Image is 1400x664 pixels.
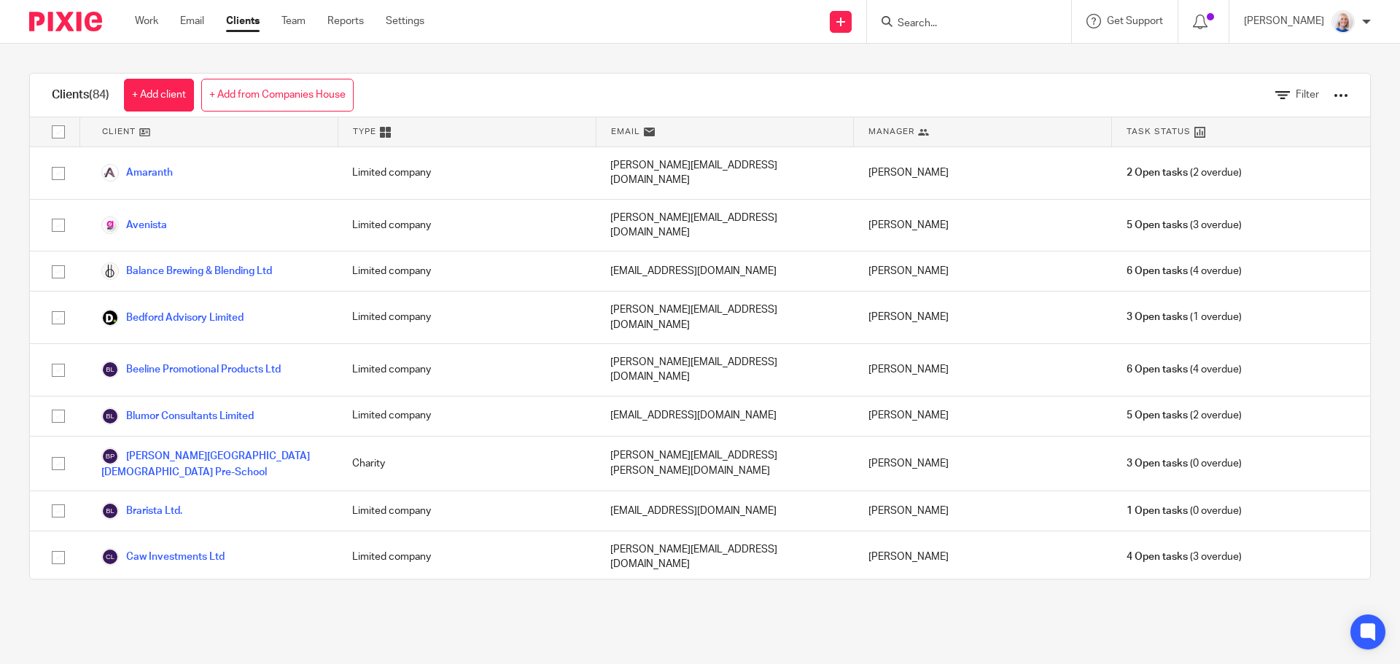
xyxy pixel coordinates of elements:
[338,491,596,531] div: Limited company
[338,292,596,343] div: Limited company
[327,14,364,28] a: Reports
[338,397,596,436] div: Limited company
[52,87,109,103] h1: Clients
[101,164,119,181] img: Logo.png
[102,125,136,138] span: Client
[135,14,158,28] a: Work
[101,262,272,280] a: Balance Brewing & Blending Ltd
[596,251,854,291] div: [EMAIL_ADDRESS][DOMAIN_NAME]
[596,292,854,343] div: [PERSON_NAME][EMAIL_ADDRESS][DOMAIN_NAME]
[101,361,119,378] img: svg%3E
[101,309,119,327] img: Deloitte.jpg
[101,309,244,327] a: Bedford Advisory Limited
[101,502,119,520] img: svg%3E
[854,292,1112,343] div: [PERSON_NAME]
[338,531,596,583] div: Limited company
[386,14,424,28] a: Settings
[1127,504,1188,518] span: 1 Open tasks
[101,262,119,280] img: Logo.png
[101,448,119,465] img: svg%3E
[101,407,254,425] a: Blumor Consultants Limited
[226,14,260,28] a: Clients
[1127,310,1188,324] span: 3 Open tasks
[338,200,596,251] div: Limited company
[596,344,854,396] div: [PERSON_NAME][EMAIL_ADDRESS][DOMAIN_NAME]
[281,14,306,28] a: Team
[1127,218,1188,233] span: 5 Open tasks
[101,216,167,234] a: Avenista
[596,531,854,583] div: [PERSON_NAME][EMAIL_ADDRESS][DOMAIN_NAME]
[180,14,204,28] a: Email
[596,491,854,531] div: [EMAIL_ADDRESS][DOMAIN_NAME]
[101,361,281,378] a: Beeline Promotional Products Ltd
[854,200,1112,251] div: [PERSON_NAME]
[1244,14,1324,28] p: [PERSON_NAME]
[1127,218,1242,233] span: (3 overdue)
[1127,264,1242,278] span: (4 overdue)
[854,344,1112,396] div: [PERSON_NAME]
[896,17,1027,31] input: Search
[29,12,102,31] img: Pixie
[1127,456,1242,471] span: (0 overdue)
[596,200,854,251] div: [PERSON_NAME][EMAIL_ADDRESS][DOMAIN_NAME]
[101,216,119,234] img: MicrosoftTeams-image.png
[101,548,225,566] a: Caw Investments Ltd
[854,397,1112,436] div: [PERSON_NAME]
[596,147,854,199] div: [PERSON_NAME][EMAIL_ADDRESS][DOMAIN_NAME]
[1127,362,1242,377] span: (4 overdue)
[101,164,173,181] a: Amaranth
[1331,10,1355,34] img: Low%20Res%20-%20Your%20Support%20Team%20-5.jpg
[854,437,1112,491] div: [PERSON_NAME]
[101,502,182,520] a: Brarista Ltd.
[1127,408,1242,423] span: (2 overdue)
[1127,165,1242,180] span: (2 overdue)
[1127,125,1191,138] span: Task Status
[101,548,119,566] img: svg%3E
[338,344,596,396] div: Limited company
[338,251,596,291] div: Limited company
[44,118,72,146] input: Select all
[1127,456,1188,471] span: 3 Open tasks
[1127,408,1188,423] span: 5 Open tasks
[854,147,1112,199] div: [PERSON_NAME]
[1127,504,1242,518] span: (0 overdue)
[868,125,914,138] span: Manager
[1127,550,1188,564] span: 4 Open tasks
[1127,550,1242,564] span: (3 overdue)
[101,448,323,480] a: [PERSON_NAME][GEOGRAPHIC_DATA][DEMOGRAPHIC_DATA] Pre-School
[89,89,109,101] span: (84)
[1127,310,1242,324] span: (1 overdue)
[611,125,640,138] span: Email
[1127,264,1188,278] span: 6 Open tasks
[338,147,596,199] div: Limited company
[1107,16,1163,26] span: Get Support
[1296,90,1319,100] span: Filter
[124,79,194,112] a: + Add client
[854,531,1112,583] div: [PERSON_NAME]
[854,491,1112,531] div: [PERSON_NAME]
[353,125,376,138] span: Type
[201,79,354,112] a: + Add from Companies House
[854,251,1112,291] div: [PERSON_NAME]
[101,407,119,425] img: svg%3E
[596,397,854,436] div: [EMAIL_ADDRESS][DOMAIN_NAME]
[338,437,596,491] div: Charity
[1127,165,1188,180] span: 2 Open tasks
[596,437,854,491] div: [PERSON_NAME][EMAIL_ADDRESS][PERSON_NAME][DOMAIN_NAME]
[1127,362,1188,377] span: 6 Open tasks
